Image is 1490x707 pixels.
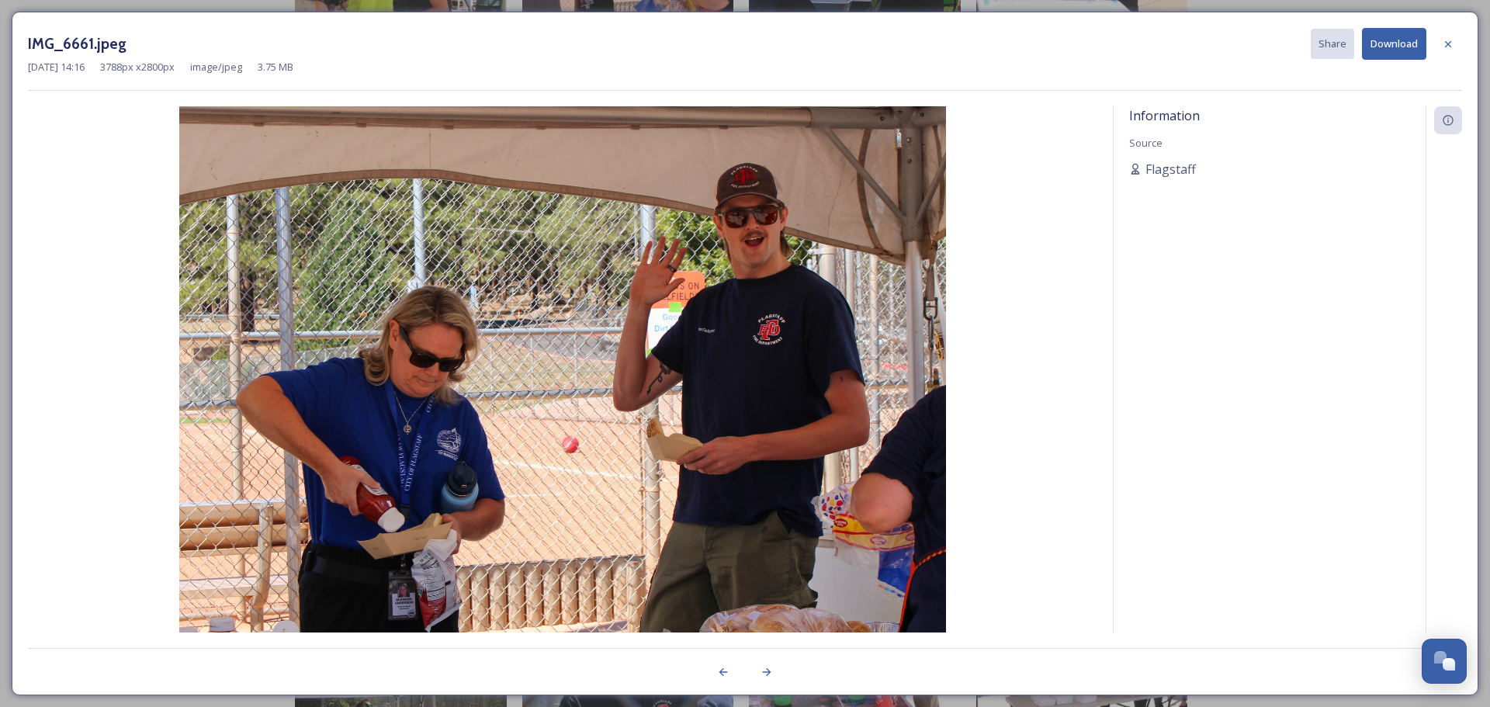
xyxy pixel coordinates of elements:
span: Source [1129,136,1163,150]
span: 3788 px x 2800 px [100,60,175,75]
button: Share [1311,29,1354,59]
img: IMG_6661.jpeg [28,106,1097,674]
h3: IMG_6661.jpeg [28,33,126,55]
span: Flagstaff [1145,160,1196,178]
button: Download [1362,28,1426,60]
button: Open Chat [1422,639,1467,684]
span: [DATE] 14:16 [28,60,85,75]
span: Information [1129,107,1200,124]
span: image/jpeg [190,60,242,75]
span: 3.75 MB [258,60,293,75]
